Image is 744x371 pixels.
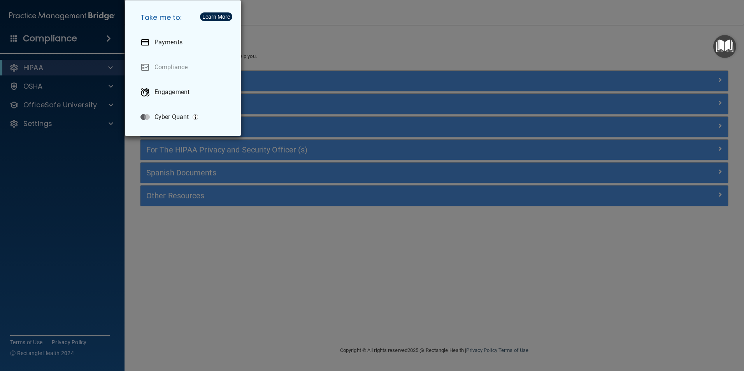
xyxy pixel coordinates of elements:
[609,316,735,347] iframe: Drift Widget Chat Controller
[154,113,189,121] p: Cyber Quant
[154,38,182,46] p: Payments
[202,14,230,19] div: Learn More
[134,7,235,28] h5: Take me to:
[134,56,235,78] a: Compliance
[713,35,736,58] button: Open Resource Center
[134,31,235,53] a: Payments
[134,81,235,103] a: Engagement
[134,106,235,128] a: Cyber Quant
[154,88,190,96] p: Engagement
[200,12,232,21] button: Learn More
